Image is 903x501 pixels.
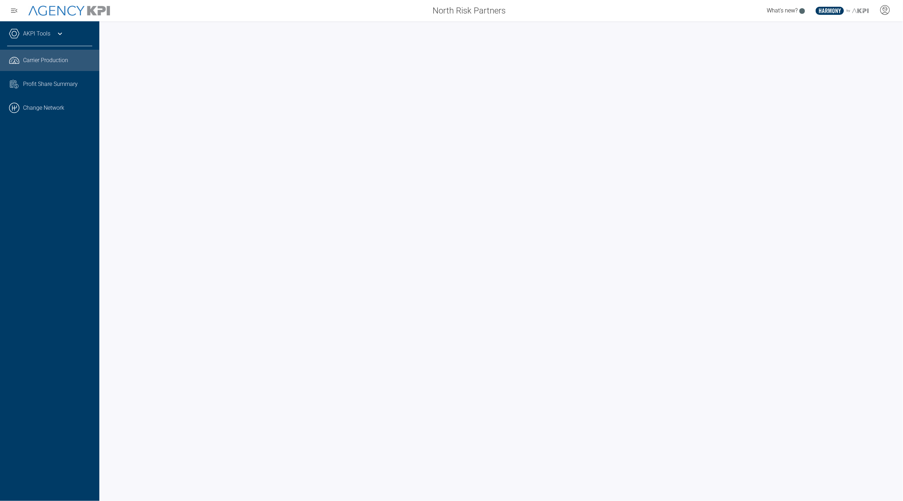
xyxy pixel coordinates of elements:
[23,29,50,38] a: AKPI Tools
[767,7,798,14] span: What's new?
[23,56,68,65] span: Carrier Production
[23,80,78,88] span: Profit Share Summary
[433,4,506,17] span: North Risk Partners
[28,6,110,16] img: AgencyKPI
